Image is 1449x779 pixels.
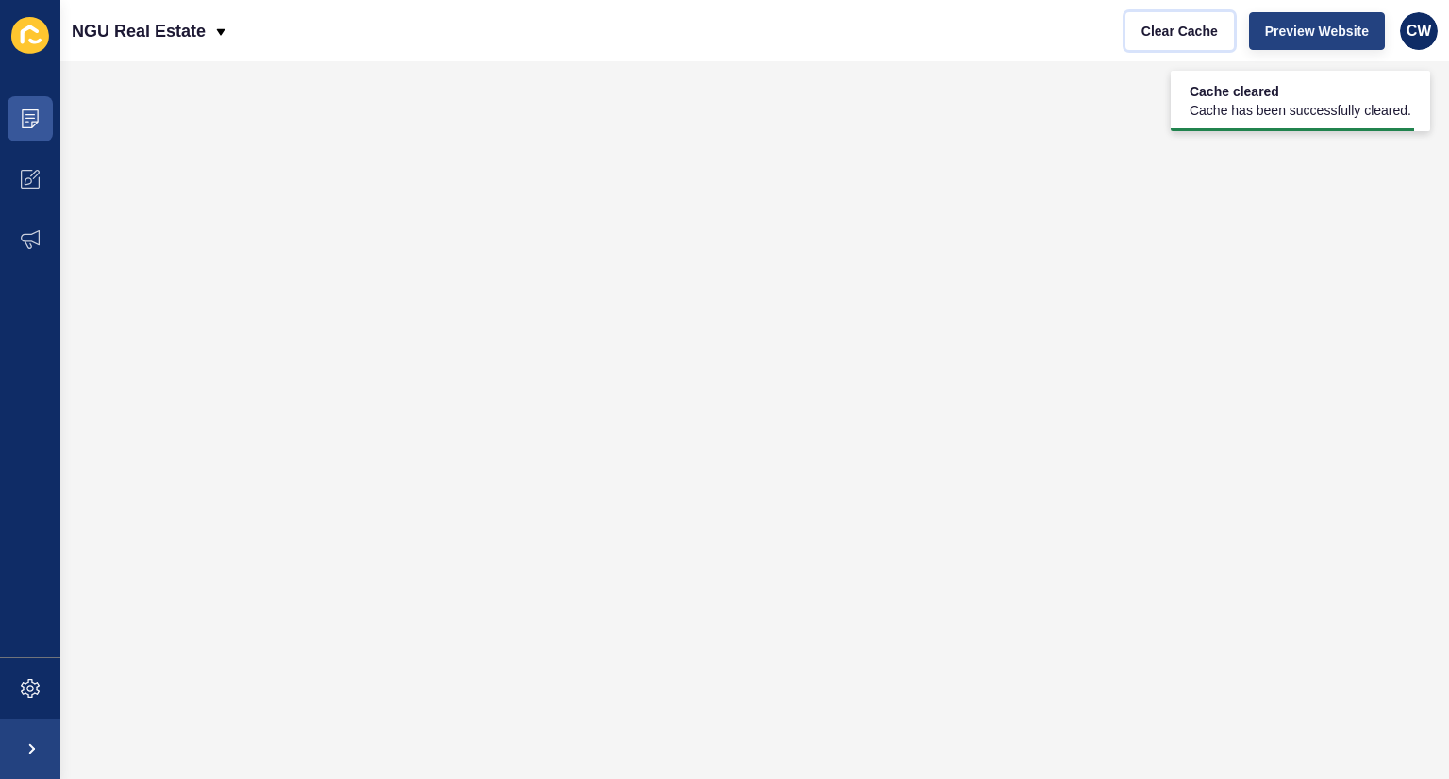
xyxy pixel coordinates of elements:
button: Clear Cache [1125,12,1234,50]
span: Cache has been successfully cleared. [1190,101,1411,120]
span: CW [1407,22,1432,41]
p: NGU Real Estate [72,8,206,55]
span: Clear Cache [1141,22,1218,41]
button: Preview Website [1249,12,1385,50]
span: Cache cleared [1190,82,1411,101]
span: Preview Website [1265,22,1369,41]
